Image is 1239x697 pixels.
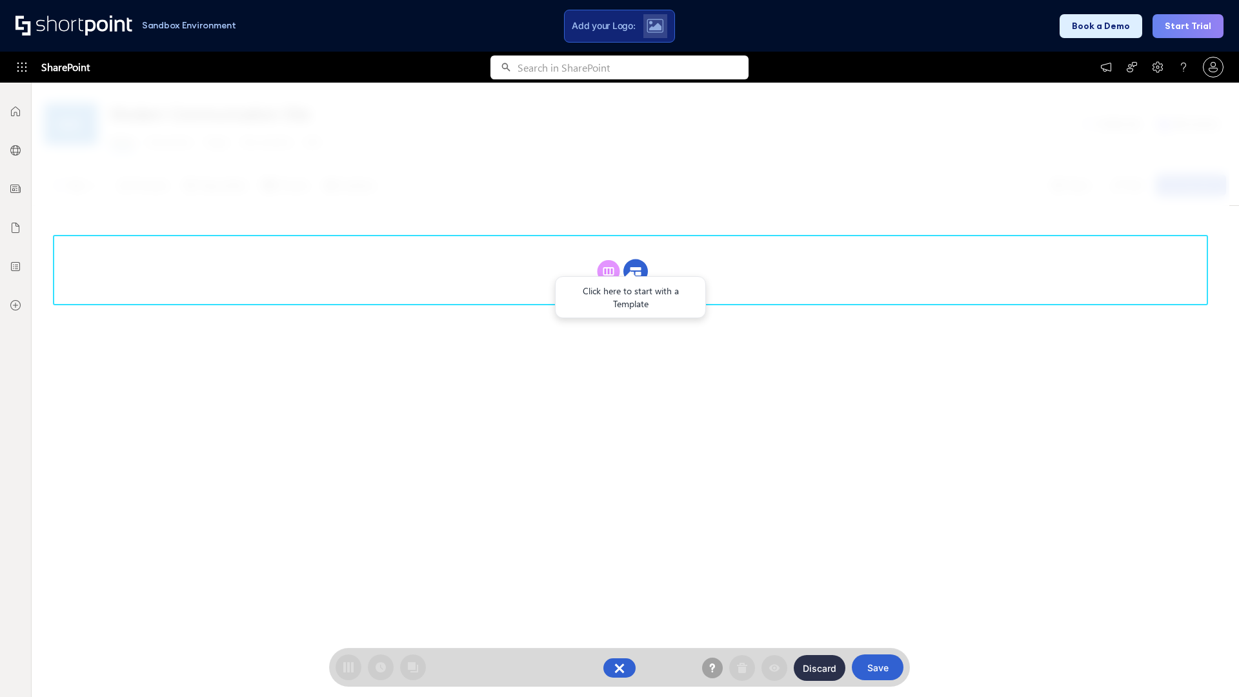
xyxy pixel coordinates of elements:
button: Book a Demo [1060,14,1142,38]
span: Add your Logo: [572,20,635,32]
input: Search in SharePoint [518,56,749,79]
span: SharePoint [41,52,90,83]
h1: Sandbox Environment [142,22,236,29]
img: Upload logo [647,19,663,33]
button: Discard [794,655,845,681]
button: Save [852,654,903,680]
button: Start Trial [1153,14,1224,38]
iframe: Chat Widget [1174,635,1239,697]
